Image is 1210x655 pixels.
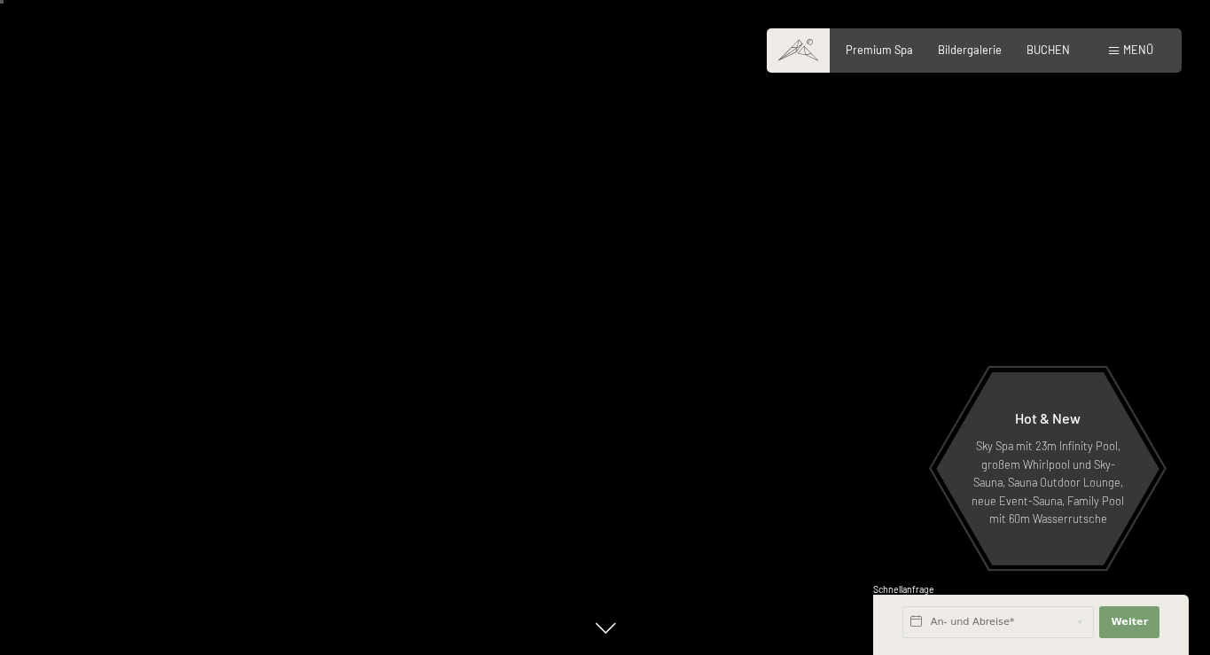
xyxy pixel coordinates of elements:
button: Weiter [1099,606,1159,638]
a: Hot & New Sky Spa mit 23m Infinity Pool, großem Whirlpool und Sky-Sauna, Sauna Outdoor Lounge, ne... [935,371,1160,566]
span: Schnellanfrage [873,584,934,595]
p: Sky Spa mit 23m Infinity Pool, großem Whirlpool und Sky-Sauna, Sauna Outdoor Lounge, neue Event-S... [971,437,1125,527]
span: Hot & New [1015,409,1081,426]
span: Weiter [1111,615,1148,629]
a: Premium Spa [846,43,913,57]
a: BUCHEN [1027,43,1070,57]
span: Menü [1123,43,1153,57]
a: Bildergalerie [938,43,1002,57]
